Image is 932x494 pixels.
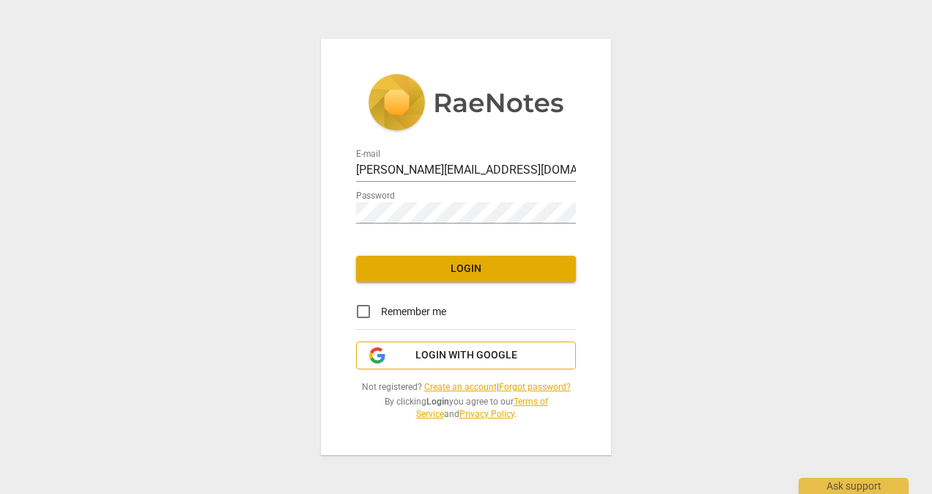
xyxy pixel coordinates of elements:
span: Remember me [381,304,446,320]
b: Login [426,397,449,407]
a: Privacy Policy [459,409,514,419]
a: Forgot password? [499,382,571,392]
label: Password [356,192,395,201]
button: Login with Google [356,342,576,369]
button: Login [356,256,576,282]
span: Not registered? | [356,381,576,394]
span: Login [368,262,564,276]
a: Create an account [424,382,497,392]
label: E-mail [356,150,380,159]
div: Ask support [799,478,909,494]
span: By clicking you agree to our and . [356,396,576,420]
span: Login with Google [415,348,517,363]
img: 5ac2273c67554f335776073100b6d88f.svg [368,74,564,134]
a: Terms of Service [416,397,548,419]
